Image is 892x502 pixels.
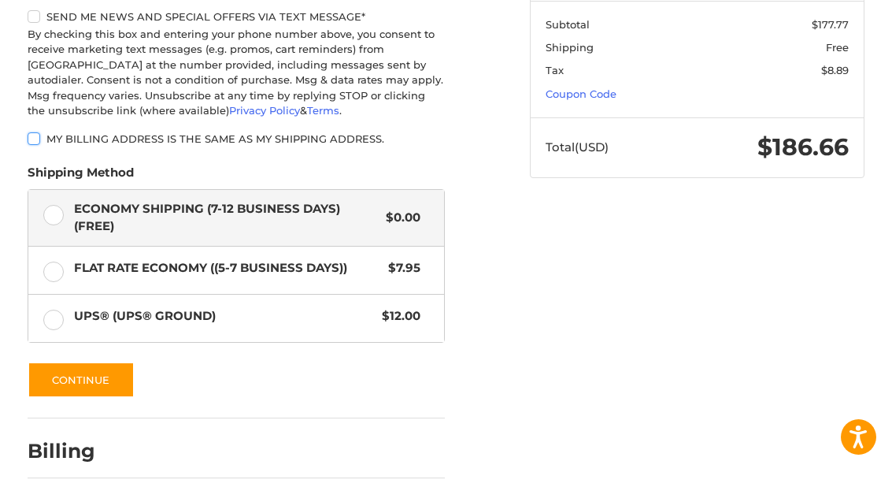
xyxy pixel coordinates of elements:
[28,27,445,119] div: By checking this box and entering your phone number above, you consent to receive marketing text ...
[28,10,445,23] label: Send me news and special offers via text message*
[74,259,381,277] span: Flat Rate Economy ((5-7 Business Days))
[812,18,849,31] span: $177.77
[28,132,445,145] label: My billing address is the same as my shipping address.
[74,307,375,325] span: UPS® (UPS® Ground)
[307,104,339,117] a: Terms
[229,104,300,117] a: Privacy Policy
[826,41,849,54] span: Free
[375,307,421,325] span: $12.00
[74,200,379,236] span: Economy Shipping (7-12 Business Days) (Free)
[546,139,609,154] span: Total (USD)
[757,132,849,162] span: $186.66
[546,87,616,100] a: Coupon Code
[821,64,849,76] span: $8.89
[28,439,120,463] h2: Billing
[546,64,564,76] span: Tax
[546,41,594,54] span: Shipping
[28,164,134,189] legend: Shipping Method
[546,18,590,31] span: Subtotal
[28,362,135,398] button: Continue
[379,209,421,227] span: $0.00
[381,259,421,277] span: $7.95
